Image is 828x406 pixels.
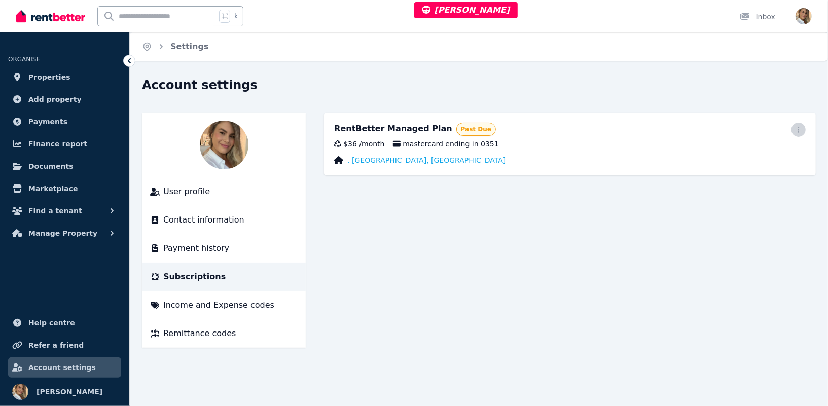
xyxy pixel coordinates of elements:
[12,384,28,400] img: Jodie Cartmer
[130,32,221,61] nav: Breadcrumb
[163,186,210,198] span: User profile
[8,178,121,199] a: Marketplace
[28,93,82,105] span: Add property
[8,357,121,378] a: Account settings
[8,201,121,221] button: Find a tenant
[393,139,499,149] span: mastercard ending in 0351
[8,67,121,87] a: Properties
[8,223,121,243] button: Manage Property
[8,313,121,333] a: Help centre
[37,386,102,398] span: [PERSON_NAME]
[163,299,274,311] span: Income and Expense codes
[28,71,70,83] span: Properties
[422,5,510,15] span: [PERSON_NAME]
[163,214,244,226] span: Contact information
[28,339,84,351] span: Refer a friend
[142,77,258,93] h1: Account settings
[150,327,298,340] a: Remittance codes
[347,155,506,165] a: . [GEOGRAPHIC_DATA], [GEOGRAPHIC_DATA]
[150,299,298,311] a: Income and Expense codes
[8,89,121,109] a: Add property
[28,182,78,195] span: Marketplace
[28,205,82,217] span: Find a tenant
[8,134,121,154] a: Finance report
[150,242,298,254] a: Payment history
[234,12,238,20] span: k
[461,125,491,133] span: Past Due
[740,12,775,22] div: Inbox
[163,271,226,283] span: Subscriptions
[28,116,67,128] span: Payments
[28,361,96,374] span: Account settings
[150,214,298,226] a: Contact information
[28,227,97,239] span: Manage Property
[163,327,236,340] span: Remittance codes
[334,123,452,136] div: RentBetter Managed Plan
[150,186,298,198] a: User profile
[16,9,85,24] img: RentBetter
[28,138,87,150] span: Finance report
[170,42,209,51] a: Settings
[334,139,384,149] div: $36 / month
[200,121,248,169] img: Jodie Cartmer
[796,8,812,24] img: Jodie Cartmer
[28,317,75,329] span: Help centre
[150,271,298,283] a: Subscriptions
[28,160,74,172] span: Documents
[8,112,121,132] a: Payments
[163,242,229,254] span: Payment history
[8,335,121,355] a: Refer a friend
[8,156,121,176] a: Documents
[8,56,40,63] span: ORGANISE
